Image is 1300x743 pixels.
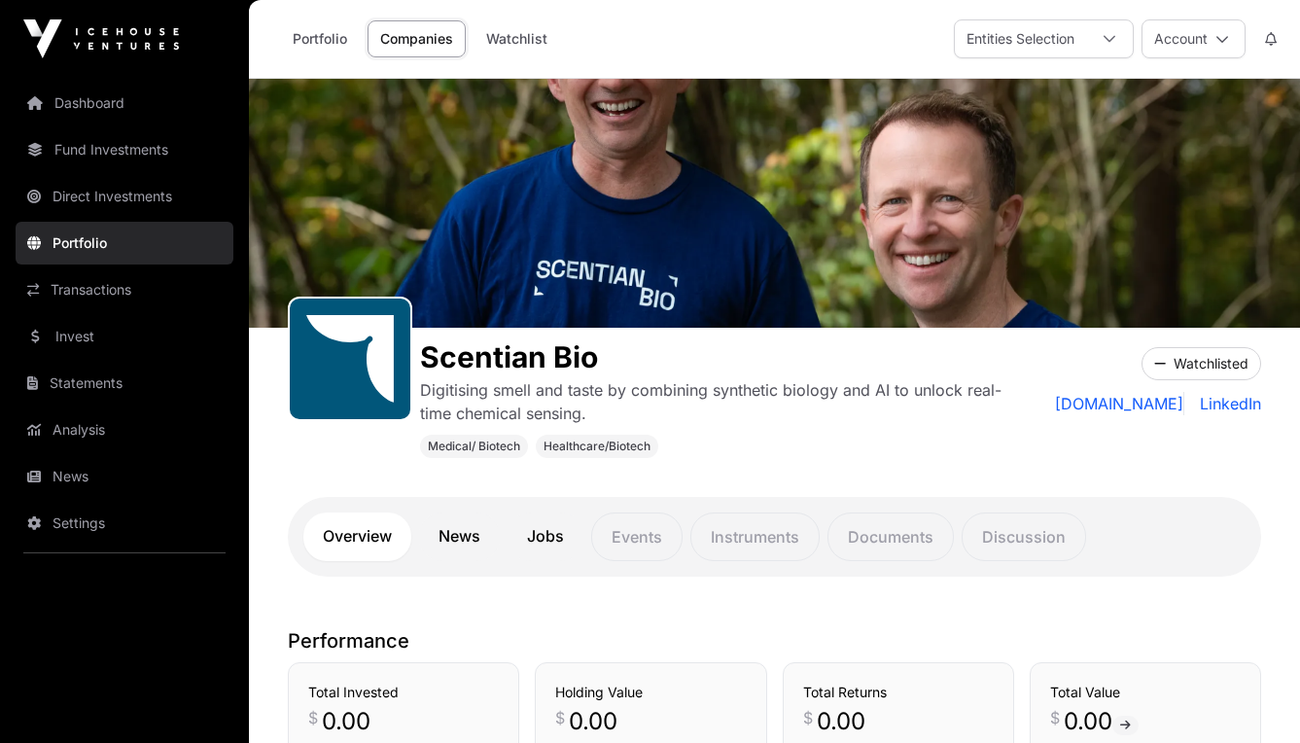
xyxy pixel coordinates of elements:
[420,339,1018,374] h1: Scentian Bio
[16,408,233,451] a: Analysis
[803,683,994,702] h3: Total Returns
[16,222,233,265] a: Portfolio
[1142,19,1246,58] button: Account
[1050,683,1241,702] h3: Total Value
[16,175,233,218] a: Direct Investments
[962,513,1086,561] p: Discussion
[1203,650,1300,743] iframe: Chat Widget
[1055,392,1184,415] a: [DOMAIN_NAME]
[16,82,233,124] a: Dashboard
[16,128,233,171] a: Fund Investments
[569,706,617,737] span: 0.00
[419,513,500,561] a: News
[1142,347,1261,380] button: Watchlisted
[16,455,233,498] a: News
[303,513,411,561] a: Overview
[288,627,1261,655] p: Performance
[280,20,360,57] a: Portfolio
[16,315,233,358] a: Invest
[555,683,746,702] h3: Holding Value
[955,20,1086,57] div: Entities Selection
[555,706,565,729] span: $
[817,706,865,737] span: 0.00
[308,683,499,702] h3: Total Invested
[303,513,1246,561] nav: Tabs
[474,20,560,57] a: Watchlist
[368,20,466,57] a: Companies
[591,513,683,561] p: Events
[544,439,650,454] span: Healthcare/Biotech
[16,502,233,545] a: Settings
[23,19,179,58] img: Icehouse Ventures Logo
[420,378,1018,425] p: Digitising smell and taste by combining synthetic biology and AI to unlock real-time chemical sen...
[1192,392,1261,415] a: LinkedIn
[308,706,318,729] span: $
[428,439,520,454] span: Medical/ Biotech
[1050,706,1060,729] span: $
[16,268,233,311] a: Transactions
[298,306,403,411] img: Scentian-Bio-Favicon.svg
[249,79,1300,328] img: Scentian Bio
[803,706,813,729] span: $
[322,706,370,737] span: 0.00
[508,513,583,561] a: Jobs
[690,513,820,561] p: Instruments
[1064,706,1139,737] span: 0.00
[16,362,233,405] a: Statements
[827,513,954,561] p: Documents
